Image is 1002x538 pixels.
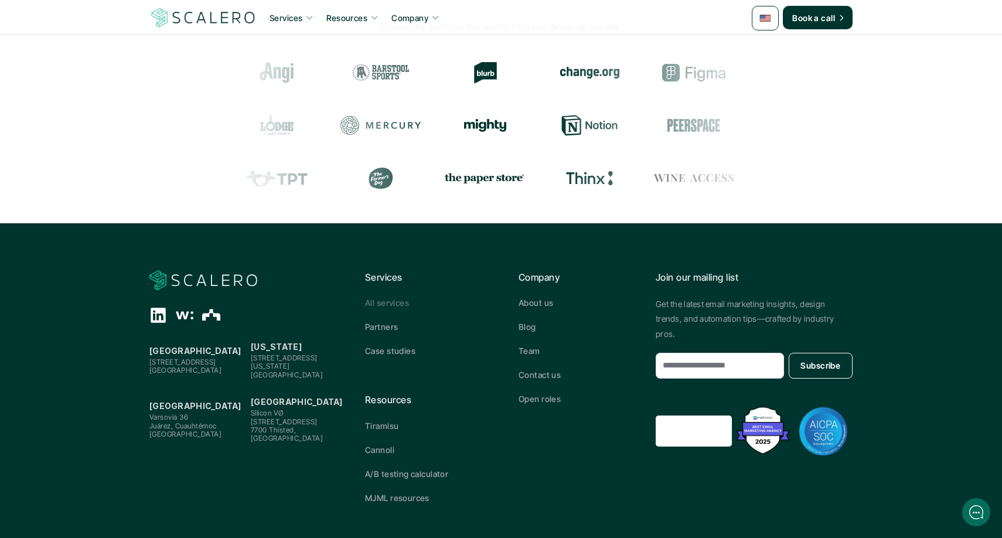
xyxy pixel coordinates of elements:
button: New conversation [18,155,216,179]
p: Company [391,12,428,24]
img: 🇺🇸 [759,12,771,24]
p: Cannoli [365,444,394,456]
a: Cannoli [365,444,483,456]
h2: Let us know if we can help with lifecycle marketing. [18,78,217,134]
p: All services [365,297,409,309]
a: Blog [519,321,637,333]
button: Subscribe [789,353,853,379]
p: Contact us [519,369,561,381]
a: About us [519,297,637,309]
p: Services [365,270,483,285]
span: Silicon VØ [251,408,284,417]
img: Best Email Marketing Agency 2025 - Recognized by Mailmodo [734,404,792,457]
span: 7700 Thisted, [GEOGRAPHIC_DATA] [251,425,323,442]
p: Case studies [365,345,415,357]
a: Scalero company logotype [149,270,257,291]
p: Join our mailing list [656,270,853,285]
p: Company [519,270,637,285]
a: Tiramisu [365,420,483,432]
p: Book a call [792,12,835,24]
strong: [GEOGRAPHIC_DATA] [149,401,241,411]
span: We run on Gist [98,410,148,417]
span: [GEOGRAPHIC_DATA] [149,430,221,438]
span: Juárez, Cuauhtémoc [149,421,217,430]
iframe: gist-messenger-bubble-iframe [962,498,990,526]
p: Resources [365,393,483,408]
p: Subscribe [800,359,840,372]
a: Case studies [365,345,483,357]
strong: [GEOGRAPHIC_DATA] [149,346,241,356]
span: [US_STATE][GEOGRAPHIC_DATA] [251,362,323,379]
p: MJML resources [365,492,430,504]
p: Open roles [519,393,561,405]
span: New conversation [76,162,141,172]
a: Team [519,345,637,357]
img: Scalero company logotype [149,6,257,29]
span: [STREET_ADDRESS] [251,353,318,362]
h1: Hi! Welcome to [GEOGRAPHIC_DATA]. [18,57,217,76]
p: Blog [519,321,536,333]
p: Services [270,12,302,24]
a: Partners [365,321,483,333]
p: Partners [365,321,398,333]
a: MJML resources [365,492,483,504]
a: Scalero company logotype [149,7,257,28]
a: All services [365,297,483,309]
a: Open roles [519,393,637,405]
p: Team [519,345,540,357]
p: Tiramisu [365,420,398,432]
strong: [US_STATE] [251,342,302,352]
span: Varsovia 36 [149,413,188,421]
a: A/B testing calculator [365,468,483,480]
p: About us [519,297,553,309]
a: Contact us [519,369,637,381]
p: A/B testing calculator [365,468,448,480]
span: [STREET_ADDRESS] [251,417,318,426]
strong: [GEOGRAPHIC_DATA] [251,397,343,407]
span: [STREET_ADDRESS] [149,357,216,366]
span: [GEOGRAPHIC_DATA] [149,366,221,374]
a: Book a call [783,6,853,29]
img: Scalero company logotype [149,270,257,292]
p: Resources [326,12,367,24]
p: Get the latest email marketing insights, design trends, and automation tips—crafted by industry p... [656,297,853,341]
